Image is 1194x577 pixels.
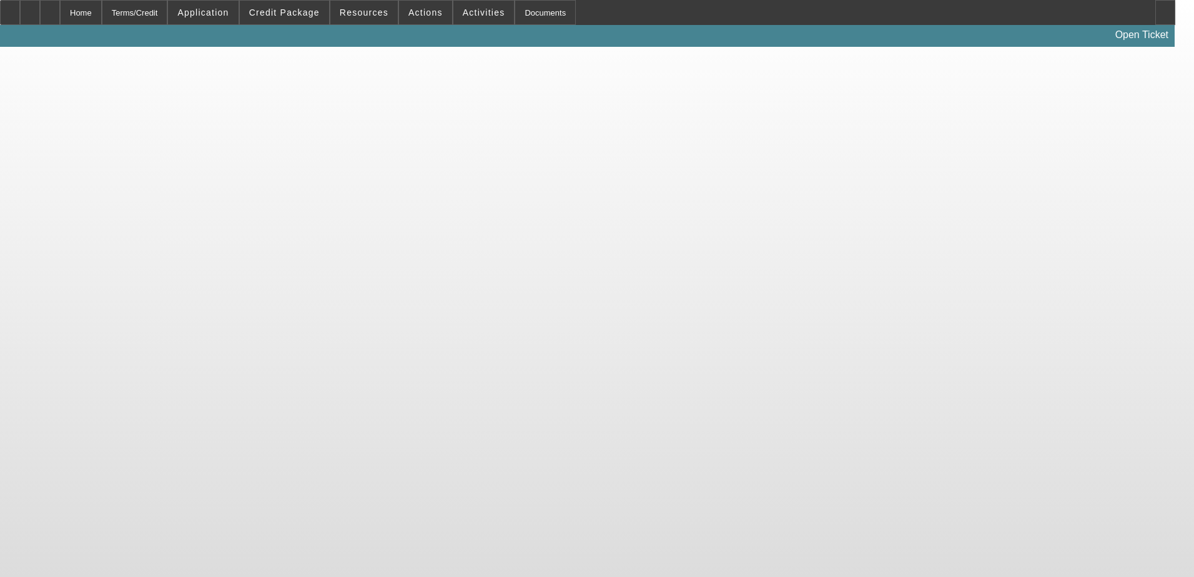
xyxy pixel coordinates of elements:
button: Activities [453,1,515,24]
button: Application [168,1,238,24]
button: Credit Package [240,1,329,24]
span: Resources [340,7,388,17]
a: Open Ticket [1110,24,1173,46]
span: Actions [408,7,443,17]
button: Resources [330,1,398,24]
span: Application [177,7,229,17]
button: Actions [399,1,452,24]
span: Activities [463,7,505,17]
span: Credit Package [249,7,320,17]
